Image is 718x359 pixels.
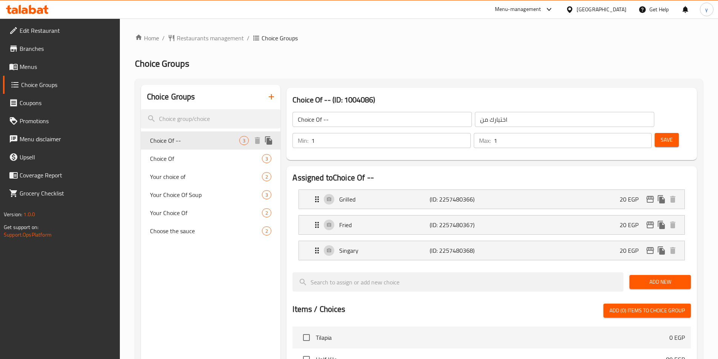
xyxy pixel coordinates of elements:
div: Choices [262,172,271,181]
input: search [292,272,623,292]
span: Version: [4,209,22,219]
p: 20 EGP [620,220,645,229]
a: Upsell [3,148,120,166]
button: duplicate [656,245,667,256]
span: 1.0.0 [23,209,35,219]
li: Expand [292,238,691,263]
span: Coupons [20,98,114,107]
span: Add New [635,277,685,287]
div: Your Choice Of Soup3 [141,186,281,204]
a: Edit Restaurant [3,21,120,40]
p: Max: [479,136,491,145]
a: Menu disclaimer [3,130,120,148]
button: edit [645,219,656,231]
div: Choices [239,136,249,145]
li: / [162,34,165,43]
h2: Items / Choices [292,304,345,315]
a: Home [135,34,159,43]
span: Branches [20,44,114,53]
span: Edit Restaurant [20,26,114,35]
button: duplicate [656,219,667,231]
p: 0 EGP [669,333,685,342]
span: Menus [20,62,114,71]
div: Expand [299,241,684,260]
span: y [705,5,708,14]
a: Menus [3,58,120,76]
div: Menu-management [495,5,541,14]
input: search [141,109,281,128]
div: Your choice of2 [141,168,281,186]
span: 2 [262,173,271,180]
button: Save [655,133,679,147]
a: Grocery Checklist [3,184,120,202]
nav: breadcrumb [135,34,703,43]
span: Select choice [299,330,314,345]
span: Get support on: [4,222,38,232]
span: Choice Groups [262,34,298,43]
span: Your choice of [150,172,262,181]
a: Restaurants management [168,34,244,43]
button: duplicate [263,135,274,146]
a: Coupons [3,94,120,112]
span: Your Choice Of [150,208,262,217]
span: Upsell [20,153,114,162]
p: (ID: 2257480367) [430,220,490,229]
a: Choice Groups [3,76,120,94]
p: Grilled [339,195,429,204]
span: Choice Of -- [150,136,240,145]
a: Branches [3,40,120,58]
p: (ID: 2257480366) [430,195,490,204]
span: Add (0) items to choice group [609,306,685,315]
div: Expand [299,190,684,209]
h2: Choice Groups [147,91,195,102]
button: Add (0) items to choice group [603,304,691,318]
span: 2 [262,228,271,235]
button: delete [667,245,678,256]
span: Save [661,135,673,145]
span: Choice Groups [21,80,114,89]
h3: Choice Of -- (ID: 1004086) [292,94,691,106]
div: Choices [262,226,271,235]
div: Choice Of --3deleteduplicate [141,131,281,150]
button: duplicate [656,194,667,205]
p: 20 EGP [620,195,645,204]
div: [GEOGRAPHIC_DATA] [577,5,626,14]
span: 3 [262,191,271,199]
li: Expand [292,186,691,212]
p: Singary [339,246,429,255]
span: Choice Of [150,154,262,163]
span: 3 [262,155,271,162]
span: 2 [262,209,271,217]
div: Your Choice Of2 [141,204,281,222]
a: Coverage Report [3,166,120,184]
button: delete [252,135,263,146]
span: Restaurants management [177,34,244,43]
p: 20 EGP [620,246,645,255]
span: Your Choice Of Soup [150,190,262,199]
span: Menu disclaimer [20,134,114,144]
a: Support.OpsPlatform [4,230,52,240]
span: Promotions [20,116,114,125]
button: edit [645,245,656,256]
div: Choices [262,154,271,163]
span: 3 [240,137,248,144]
span: Choose the sauce [150,226,262,235]
span: Coverage Report [20,171,114,180]
div: Expand [299,215,684,234]
li: / [247,34,250,43]
p: Min: [298,136,308,145]
span: Grocery Checklist [20,189,114,198]
button: edit [645,194,656,205]
p: (ID: 2257480368) [430,246,490,255]
button: delete [667,194,678,205]
span: Tilapia [316,333,669,342]
div: Choose the sauce2 [141,222,281,240]
a: Promotions [3,112,120,130]
h2: Assigned to Choice Of -- [292,172,691,183]
span: Choice Groups [135,55,189,72]
li: Expand [292,212,691,238]
div: Choices [262,190,271,199]
div: Choice Of3 [141,150,281,168]
button: Add New [629,275,691,289]
p: Fried [339,220,429,229]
